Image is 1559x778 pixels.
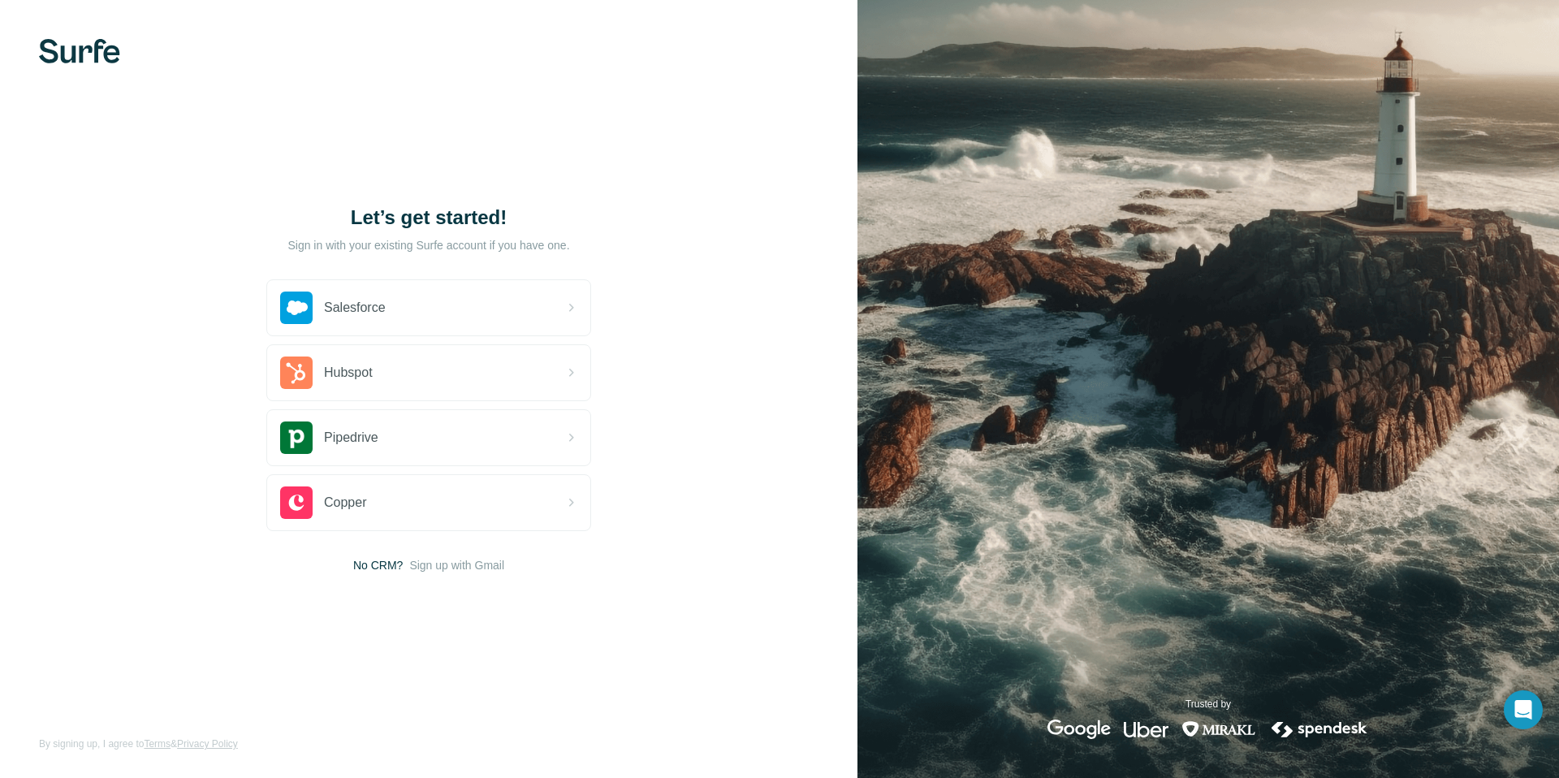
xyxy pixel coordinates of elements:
[144,738,171,750] a: Terms
[39,737,238,751] span: By signing up, I agree to &
[280,357,313,389] img: hubspot's logo
[1185,697,1231,711] p: Trusted by
[1181,720,1256,739] img: mirakl's logo
[324,298,386,318] span: Salesforce
[1047,720,1111,739] img: google's logo
[353,557,403,573] span: No CRM?
[324,363,373,383] span: Hubspot
[324,428,378,447] span: Pipedrive
[39,39,120,63] img: Surfe's logo
[177,738,238,750] a: Privacy Policy
[1269,720,1370,739] img: spendesk's logo
[1504,690,1543,729] div: Open Intercom Messenger
[280,421,313,454] img: pipedrive's logo
[1124,720,1168,739] img: uber's logo
[280,292,313,324] img: salesforce's logo
[287,237,569,253] p: Sign in with your existing Surfe account if you have one.
[324,493,366,512] span: Copper
[280,486,313,519] img: copper's logo
[409,557,504,573] button: Sign up with Gmail
[266,205,591,231] h1: Let’s get started!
